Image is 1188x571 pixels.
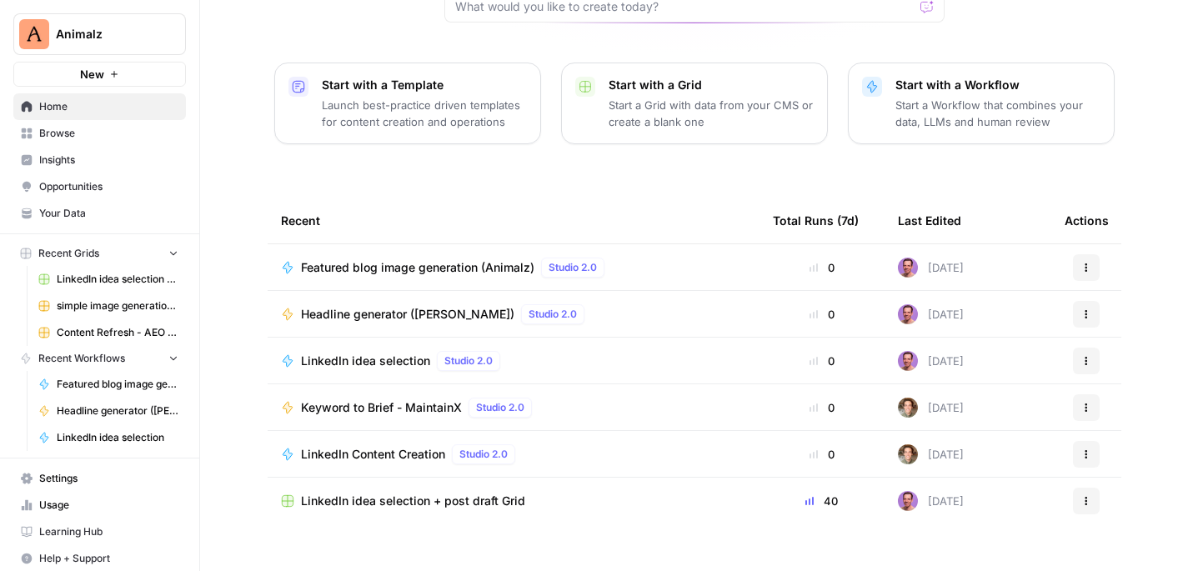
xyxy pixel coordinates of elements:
[444,353,493,368] span: Studio 2.0
[898,198,961,243] div: Last Edited
[898,351,918,371] img: 6puihir5v8umj4c82kqcaj196fcw
[39,524,178,539] span: Learning Hub
[773,399,871,416] div: 0
[301,259,534,276] span: Featured blog image generation (Animalz)
[549,260,597,275] span: Studio 2.0
[281,258,746,278] a: Featured blog image generation (Animalz)Studio 2.0
[13,200,186,227] a: Your Data
[301,306,514,323] span: Headline generator ([PERSON_NAME])
[57,430,178,445] span: LinkedIn idea selection
[773,306,871,323] div: 0
[898,444,918,464] img: oryjk5eqkyjdh742e8e6a4l9skez
[38,351,125,366] span: Recent Workflows
[13,346,186,371] button: Recent Workflows
[301,399,462,416] span: Keyword to Brief - MaintainX
[13,492,186,518] a: Usage
[57,377,178,392] span: Featured blog image generation (Animalz)
[13,13,186,55] button: Workspace: Animalz
[56,26,157,43] span: Animalz
[39,99,178,114] span: Home
[13,147,186,173] a: Insights
[898,444,964,464] div: [DATE]
[281,444,746,464] a: LinkedIn Content CreationStudio 2.0
[80,66,104,83] span: New
[898,398,964,418] div: [DATE]
[773,446,871,463] div: 0
[13,465,186,492] a: Settings
[895,77,1100,93] p: Start with a Workflow
[459,447,508,462] span: Studio 2.0
[38,246,99,261] span: Recent Grids
[773,493,871,509] div: 40
[39,551,178,566] span: Help + Support
[301,493,525,509] span: LinkedIn idea selection + post draft Grid
[322,77,527,93] p: Start with a Template
[281,351,746,371] a: LinkedIn idea selectionStudio 2.0
[773,353,871,369] div: 0
[274,63,541,144] button: Start with a TemplateLaunch best-practice driven templates for content creation and operations
[39,498,178,513] span: Usage
[39,179,178,194] span: Opportunities
[31,319,186,346] a: Content Refresh - AEO and Keyword improvements
[31,371,186,398] a: Featured blog image generation (Animalz)
[848,63,1115,144] button: Start with a WorkflowStart a Workflow that combines your data, LLMs and human review
[39,126,178,141] span: Browse
[561,63,828,144] button: Start with a GridStart a Grid with data from your CMS or create a blank one
[31,398,186,424] a: Headline generator ([PERSON_NAME])
[13,241,186,266] button: Recent Grids
[898,351,964,371] div: [DATE]
[281,493,746,509] a: LinkedIn idea selection + post draft Grid
[898,491,918,511] img: 6puihir5v8umj4c82kqcaj196fcw
[609,77,814,93] p: Start with a Grid
[1065,198,1109,243] div: Actions
[13,93,186,120] a: Home
[301,446,445,463] span: LinkedIn Content Creation
[898,304,964,324] div: [DATE]
[19,19,49,49] img: Animalz Logo
[281,304,746,324] a: Headline generator ([PERSON_NAME])Studio 2.0
[773,259,871,276] div: 0
[898,258,964,278] div: [DATE]
[13,173,186,200] a: Opportunities
[57,298,178,313] span: simple image generation nano + gpt Grid
[281,198,746,243] div: Recent
[31,424,186,451] a: LinkedIn idea selection
[609,97,814,130] p: Start a Grid with data from your CMS or create a blank one
[57,403,178,418] span: Headline generator ([PERSON_NAME])
[529,307,577,322] span: Studio 2.0
[322,97,527,130] p: Launch best-practice driven templates for content creation and operations
[13,518,186,545] a: Learning Hub
[898,304,918,324] img: 6puihir5v8umj4c82kqcaj196fcw
[301,353,430,369] span: LinkedIn idea selection
[898,491,964,511] div: [DATE]
[39,471,178,486] span: Settings
[57,272,178,287] span: LinkedIn idea selection + post draft Grid
[898,258,918,278] img: 6puihir5v8umj4c82kqcaj196fcw
[281,398,746,418] a: Keyword to Brief - MaintainXStudio 2.0
[31,266,186,293] a: LinkedIn idea selection + post draft Grid
[773,198,859,243] div: Total Runs (7d)
[898,398,918,418] img: oryjk5eqkyjdh742e8e6a4l9skez
[39,206,178,221] span: Your Data
[13,62,186,87] button: New
[39,153,178,168] span: Insights
[476,400,524,415] span: Studio 2.0
[895,97,1100,130] p: Start a Workflow that combines your data, LLMs and human review
[57,325,178,340] span: Content Refresh - AEO and Keyword improvements
[31,293,186,319] a: simple image generation nano + gpt Grid
[13,120,186,147] a: Browse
